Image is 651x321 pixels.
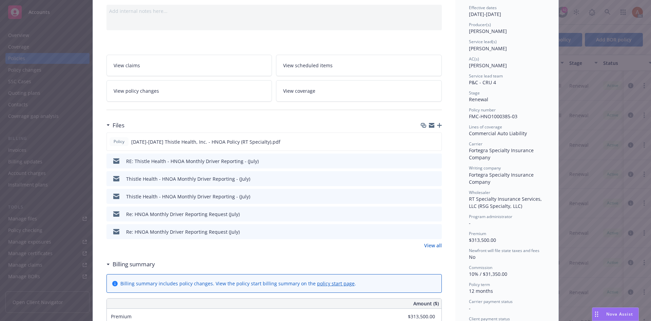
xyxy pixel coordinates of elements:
[283,87,315,94] span: View coverage
[276,55,442,76] a: View scheduled items
[422,158,428,165] button: download file
[433,175,439,182] button: preview file
[469,73,503,79] span: Service lead team
[422,138,427,145] button: download file
[433,193,439,200] button: preview file
[469,124,502,130] span: Lines of coverage
[469,282,490,287] span: Policy term
[469,271,507,277] span: 10% / $31,350.00
[433,211,439,218] button: preview file
[469,39,497,44] span: Service lead(s)
[469,62,507,69] span: [PERSON_NAME]
[114,62,140,69] span: View claims
[106,55,272,76] a: View claims
[469,248,539,253] span: Newfront will file state taxes and fees
[106,80,272,102] a: View policy changes
[469,45,507,52] span: [PERSON_NAME]
[113,121,124,130] h3: Files
[469,231,486,236] span: Premium
[469,5,545,18] div: [DATE] - [DATE]
[109,7,439,15] div: Add internal notes here...
[469,22,491,28] span: Producer(s)
[424,242,442,249] a: View all
[126,211,240,218] div: Re: HNOA Monthly Driver Reporting Request (July)
[592,308,601,321] div: Drag to move
[469,220,471,226] span: -
[469,254,475,260] span: No
[283,62,333,69] span: View scheduled items
[469,305,471,311] span: -
[469,5,497,11] span: Effective dates
[469,141,482,147] span: Carrier
[126,158,259,165] div: RE: Thistle Health - HNOA Monthly Driver Reporting - (July)
[469,165,501,171] span: Writing company
[317,280,355,287] a: policy start page
[126,228,240,235] div: Re: HNOA Monthly Driver Reporting Request (July)
[106,260,155,269] div: Billing summary
[422,193,428,200] button: download file
[126,175,250,182] div: Thistle Health - HNOA Monthly Driver Reporting - (July)
[126,193,250,200] div: Thistle Health - HNOA Monthly Driver Reporting - (July)
[413,300,439,307] span: Amount ($)
[469,214,512,219] span: Program administrator
[469,190,490,195] span: Wholesaler
[422,175,428,182] button: download file
[469,130,527,137] span: Commercial Auto Liability
[106,121,124,130] div: Files
[114,87,159,94] span: View policy changes
[113,260,155,269] h3: Billing summary
[469,79,496,86] span: P&C - CRU 4
[469,96,488,103] span: Renewal
[422,211,428,218] button: download file
[469,288,493,294] span: 12 months
[469,28,507,34] span: [PERSON_NAME]
[422,228,428,235] button: download file
[120,280,356,287] div: Billing summary includes policy changes. View the policy start billing summary on the .
[469,265,492,270] span: Commission
[469,147,535,161] span: Fortegra Specialty Insurance Company
[592,307,639,321] button: Nova Assist
[469,113,517,120] span: FMC-HNO1000385-03
[433,158,439,165] button: preview file
[433,138,439,145] button: preview file
[111,313,132,320] span: Premium
[112,139,126,145] span: Policy
[469,196,543,209] span: RT Specialty Insurance Services, LLC (RSG Specialty, LLC)
[469,237,496,243] span: $313,500.00
[469,107,496,113] span: Policy number
[469,172,535,185] span: Fortegra Specialty Insurance Company
[131,138,280,145] span: [DATE]-[DATE] Thistle Health, Inc. - HNOA Policy (RT Specialty).pdf
[276,80,442,102] a: View coverage
[433,228,439,235] button: preview file
[469,56,479,62] span: AC(s)
[469,90,480,96] span: Stage
[606,311,633,317] span: Nova Assist
[469,299,513,304] span: Carrier payment status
